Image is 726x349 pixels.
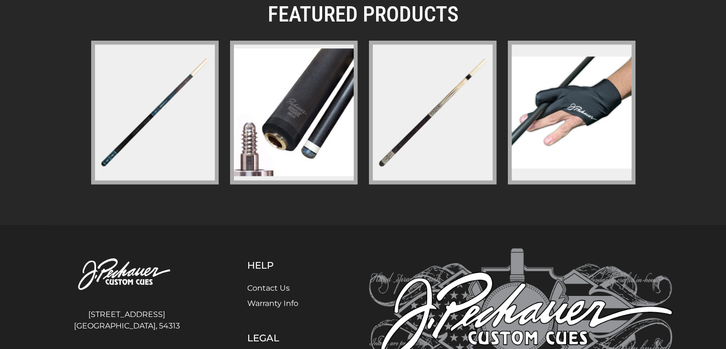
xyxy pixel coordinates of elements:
[508,41,635,184] a: pechauer-glove-copy
[247,284,290,293] a: Contact Us
[512,56,631,168] img: pechauer-glove-copy
[91,1,635,27] h2: FEATURED PRODUCTS
[371,50,495,174] img: jp-series-r-jp24-r
[369,41,496,184] a: jp-series-r-jp24-r
[54,248,200,301] img: Pechauer Custom Cues
[247,332,321,344] h5: Legal
[93,50,217,174] img: pl-31-limited-edition
[54,305,200,336] address: [STREET_ADDRESS] [GEOGRAPHIC_DATA], 54313
[91,41,219,184] a: pl-31-limited-edition
[247,260,321,271] h5: Help
[234,48,354,176] img: pechauer-piloted-rogue-carbon-break-shaft-pro-series
[230,41,358,184] a: pechauer-piloted-rogue-carbon-break-shaft-pro-series
[247,299,298,308] a: Warranty Info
